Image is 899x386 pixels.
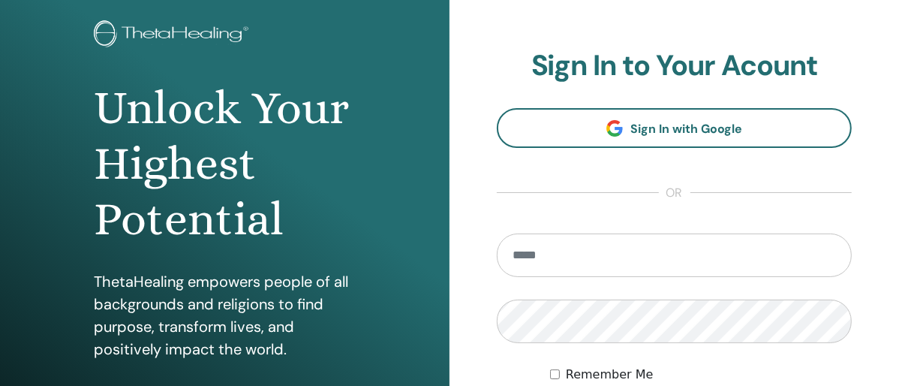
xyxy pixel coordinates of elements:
[659,184,690,202] span: or
[550,366,852,384] div: Keep me authenticated indefinitely or until I manually logout
[94,80,356,248] h1: Unlock Your Highest Potential
[566,366,654,384] label: Remember Me
[497,108,852,148] a: Sign In with Google
[94,270,356,360] p: ThetaHealing empowers people of all backgrounds and religions to find purpose, transform lives, a...
[497,49,852,83] h2: Sign In to Your Acount
[630,121,742,137] span: Sign In with Google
